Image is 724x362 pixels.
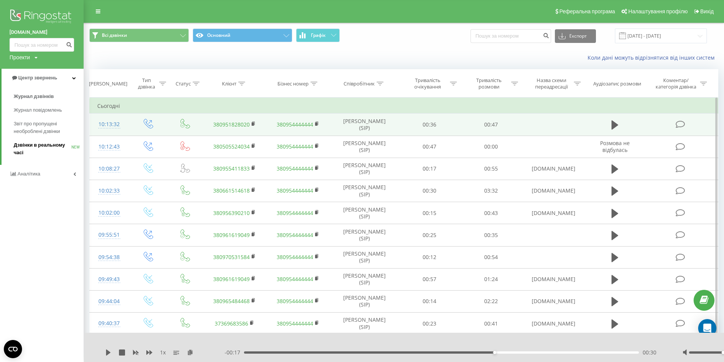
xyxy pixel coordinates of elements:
a: 380954444444 [277,121,313,128]
div: [PERSON_NAME] [89,81,127,87]
span: Налаштування профілю [628,8,688,14]
a: Коли дані можуть відрізнятися вiд інших систем [588,54,718,61]
td: [DOMAIN_NAME] [521,290,585,312]
button: Всі дзвінки [89,28,189,42]
div: Клієнт [222,81,236,87]
a: 380954444444 [277,209,313,217]
div: 10:08:27 [97,161,121,176]
td: [PERSON_NAME] (SIP) [330,114,399,136]
td: [DOMAIN_NAME] [521,180,585,202]
span: Всі дзвінки [102,32,127,38]
td: 01:24 [460,268,521,290]
div: Тип дзвінка [136,77,157,90]
input: Пошук за номером [471,29,551,43]
div: 09:55:51 [97,228,121,242]
a: Центр звернень [2,69,84,87]
td: [DOMAIN_NAME] [521,268,585,290]
a: 380954444444 [277,187,313,194]
span: Центр звернень [18,75,57,81]
a: 380954444444 [277,165,313,172]
button: Графік [296,28,340,42]
span: Дзвінки в реальному часі [14,141,71,156]
div: Співробітник [344,81,375,87]
a: 380954444444 [277,320,313,327]
div: 09:44:04 [97,294,121,309]
td: 00:55 [460,158,521,180]
span: Вихід [700,8,714,14]
td: [PERSON_NAME] (SIP) [330,268,399,290]
div: Проекти [10,54,30,61]
div: Тривалість очікування [407,77,448,90]
a: 380954444444 [277,143,313,150]
button: Основний [193,28,292,42]
td: 00:47 [460,114,521,136]
div: Назва схеми переадресації [531,77,572,90]
td: 00:30 [399,180,460,202]
img: Ringostat logo [10,8,74,27]
span: 00:30 [643,349,656,356]
td: 00:54 [460,246,521,268]
a: [DOMAIN_NAME] [10,28,74,36]
a: Журнал дзвінків [14,90,84,103]
a: 380954444444 [277,275,313,283]
td: [PERSON_NAME] (SIP) [330,136,399,158]
div: 09:49:43 [97,272,121,287]
a: Журнал повідомлень [14,103,84,117]
td: 00:47 [399,136,460,158]
td: 00:41 [460,313,521,335]
td: [PERSON_NAME] (SIP) [330,202,399,224]
a: 380965484468 [213,297,250,305]
div: Бізнес номер [277,81,309,87]
span: Журнал повідомлень [14,106,62,114]
td: [PERSON_NAME] (SIP) [330,246,399,268]
td: [DOMAIN_NAME] [521,202,585,224]
input: Пошук за номером [10,38,74,52]
a: Звіт про пропущені необроблені дзвінки [14,117,84,138]
div: Аудіозапис розмови [593,81,641,87]
td: 00:15 [399,202,460,224]
span: Розмова не відбулась [600,139,630,153]
td: [PERSON_NAME] (SIP) [330,224,399,246]
td: 00:25 [399,224,460,246]
span: - 00:17 [225,349,244,356]
td: 00:57 [399,268,460,290]
td: [PERSON_NAME] (SIP) [330,158,399,180]
a: 380955411833 [213,165,250,172]
td: 00:36 [399,114,460,136]
a: 380951828020 [213,121,250,128]
button: Open CMP widget [4,340,22,358]
div: Accessibility label [493,351,496,354]
div: 09:40:37 [97,316,121,331]
td: 00:23 [399,313,460,335]
a: 380954444444 [277,231,313,239]
button: Експорт [555,29,596,43]
a: 380954444444 [277,297,313,305]
td: [DOMAIN_NAME] [521,158,585,180]
a: 380661514618 [213,187,250,194]
td: 00:17 [399,158,460,180]
div: Коментар/категорія дзвінка [654,77,698,90]
td: 00:00 [460,136,521,158]
div: 10:12:43 [97,139,121,154]
a: 380954444444 [277,253,313,261]
td: [PERSON_NAME] (SIP) [330,313,399,335]
td: 00:43 [460,202,521,224]
div: 09:54:38 [97,250,121,265]
div: 10:02:00 [97,206,121,220]
td: 02:22 [460,290,521,312]
a: Дзвінки в реальному часіNEW [14,138,84,160]
td: [PERSON_NAME] (SIP) [330,180,399,202]
td: [DOMAIN_NAME] [521,313,585,335]
div: 10:02:33 [97,183,121,198]
span: Реферальна програма [559,8,615,14]
span: Звіт про пропущені необроблені дзвінки [14,120,80,135]
span: 1 x [160,349,166,356]
td: 00:12 [399,246,460,268]
td: [PERSON_NAME] (SIP) [330,290,399,312]
td: Сьогодні [90,98,718,114]
a: 380970531584 [213,253,250,261]
td: 00:14 [399,290,460,312]
div: 10:13:32 [97,117,121,132]
a: 37369683586 [215,320,248,327]
span: Графік [311,33,326,38]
